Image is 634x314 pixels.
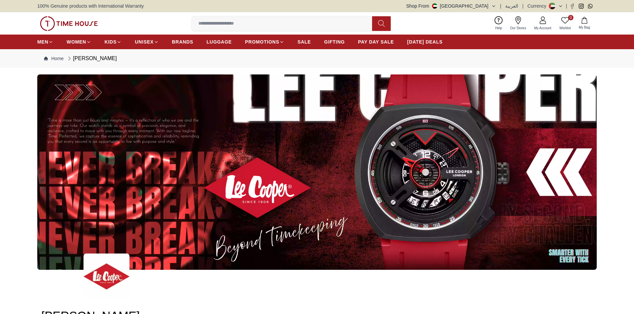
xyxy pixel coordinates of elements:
[67,36,91,48] a: WOMEN
[531,26,554,31] span: My Account
[500,3,502,9] span: |
[522,3,524,9] span: |
[135,39,153,45] span: UNISEX
[358,36,394,48] a: PAY DAY SALE
[37,3,144,9] span: 100% Genuine products with International Warranty
[245,36,284,48] a: PROMOTIONS
[298,36,311,48] a: SALE
[172,39,193,45] span: BRANDS
[37,49,597,68] nav: Breadcrumb
[493,26,505,31] span: Help
[135,36,158,48] a: UNISEX
[406,3,496,9] button: Shop From[GEOGRAPHIC_DATA]
[570,4,575,9] a: Facebook
[579,4,584,9] a: Instagram
[528,3,549,9] div: Currency
[37,36,53,48] a: MEN
[44,55,64,62] a: Home
[407,39,443,45] span: [DATE] DEALS
[568,15,573,20] span: 0
[207,39,232,45] span: LUGGAGE
[84,254,129,299] img: ...
[358,39,394,45] span: PAY DAY SALE
[588,4,593,9] a: Whatsapp
[557,26,573,31] span: Wishlist
[105,39,116,45] span: KIDS
[432,3,437,9] img: United Arab Emirates
[491,15,506,32] a: Help
[324,39,345,45] span: GIFTING
[37,39,48,45] span: MEN
[67,39,86,45] span: WOMEN
[172,36,193,48] a: BRANDS
[508,26,529,31] span: Our Stores
[555,15,575,32] a: 0Wishlist
[324,36,345,48] a: GIFTING
[40,16,98,31] img: ...
[505,3,518,9] button: العربية
[576,25,593,30] span: My Bag
[298,39,311,45] span: SALE
[66,54,117,62] div: [PERSON_NAME]
[407,36,443,48] a: [DATE] DEALS
[105,36,121,48] a: KIDS
[245,39,279,45] span: PROMOTIONS
[506,15,530,32] a: Our Stores
[37,74,597,270] img: ...
[575,16,594,31] button: My Bag
[566,3,567,9] span: |
[207,36,232,48] a: LUGGAGE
